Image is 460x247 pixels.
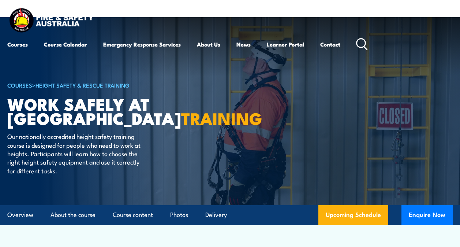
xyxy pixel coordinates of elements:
a: Contact [320,36,340,53]
strong: TRAINING [181,105,262,130]
a: Courses [7,36,28,53]
a: Delivery [205,205,227,225]
a: About Us [197,36,220,53]
a: Learner Portal [267,36,304,53]
h6: > [7,81,188,89]
a: About the course [51,205,96,225]
a: Photos [170,205,188,225]
a: Course Calendar [44,36,87,53]
a: Upcoming Schedule [318,205,388,225]
a: News [236,36,251,53]
a: COURSES [7,81,32,89]
a: Emergency Response Services [103,36,181,53]
p: Our nationally accredited height safety training course is designed for people who need to work a... [7,132,141,175]
a: Course content [113,205,153,225]
a: Height Safety & Rescue Training [35,81,130,89]
button: Enquire Now [401,205,453,225]
a: Overview [7,205,33,225]
h1: Work Safely at [GEOGRAPHIC_DATA] [7,96,188,125]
